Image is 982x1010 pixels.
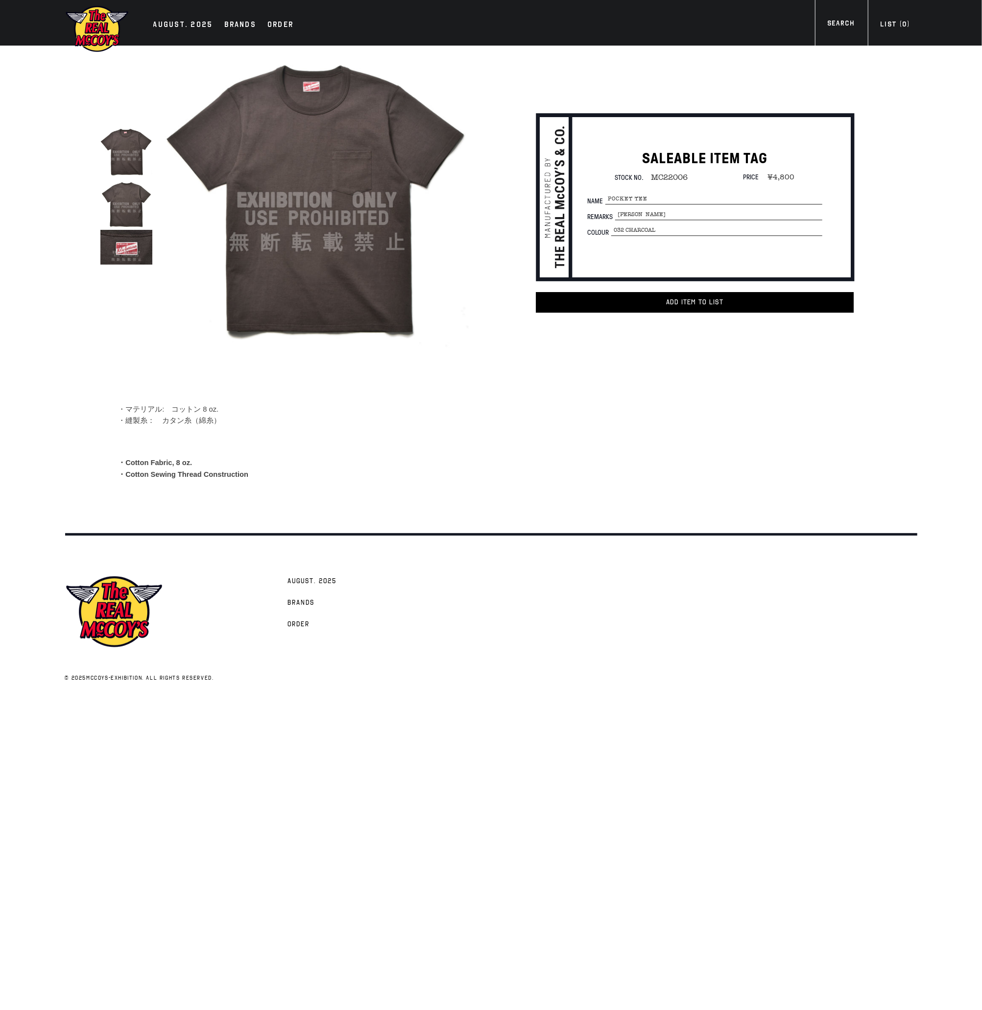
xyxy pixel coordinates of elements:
span: Add item to List [666,298,723,306]
p: © 2025 . All rights reserved. [65,674,472,683]
span: MC22006 [644,173,688,182]
h1: SALEABLE ITEM TAG [587,149,822,168]
a: Order [283,613,315,635]
span: Brands [288,598,315,608]
button: Add item to List [536,292,854,313]
img: mccoys-exhibition [65,575,163,649]
a: Order [263,19,298,32]
span: 032 CHARCOAL [611,225,822,236]
a: Brands [283,591,320,613]
a: mccoys-exhibition [86,674,142,681]
span: Name [587,198,605,205]
a: Search [815,18,866,31]
a: AUGUST. 2025 [148,19,218,32]
span: Price [743,172,759,181]
div: Brands [225,19,256,32]
a: AUGUST. 2025 [283,570,341,591]
span: AUGUST. 2025 [288,577,336,587]
img: POCKET TEE [100,230,152,265]
span: 0 [903,20,907,28]
a: List (0) [868,19,922,32]
img: POCKET TEE [100,126,152,178]
span: [PERSON_NAME] [615,210,822,221]
span: POCKET TEE [605,194,822,204]
div: AUGUST. 2025 [153,19,213,32]
div: Order [267,19,293,32]
img: POCKET TEE [165,48,469,352]
div: true [162,46,471,355]
span: ¥4,800 [760,172,794,181]
img: POCKET TEE [100,178,152,230]
strong: ・Cotton Fabric, 8 oz. ・Cotton Sewing Thread Construction [118,459,248,478]
span: Remarks [587,214,615,221]
span: Colour [587,229,611,236]
: ・マテリアル: コットン 8 oz. ・縫製糸： カタン糸（綿糸） [118,405,221,424]
img: mccoys-exhibition [65,5,129,53]
div: Search [827,18,854,31]
span: Stock No. [615,172,644,182]
span: Order [288,620,310,630]
div: List ( ) [880,19,910,32]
